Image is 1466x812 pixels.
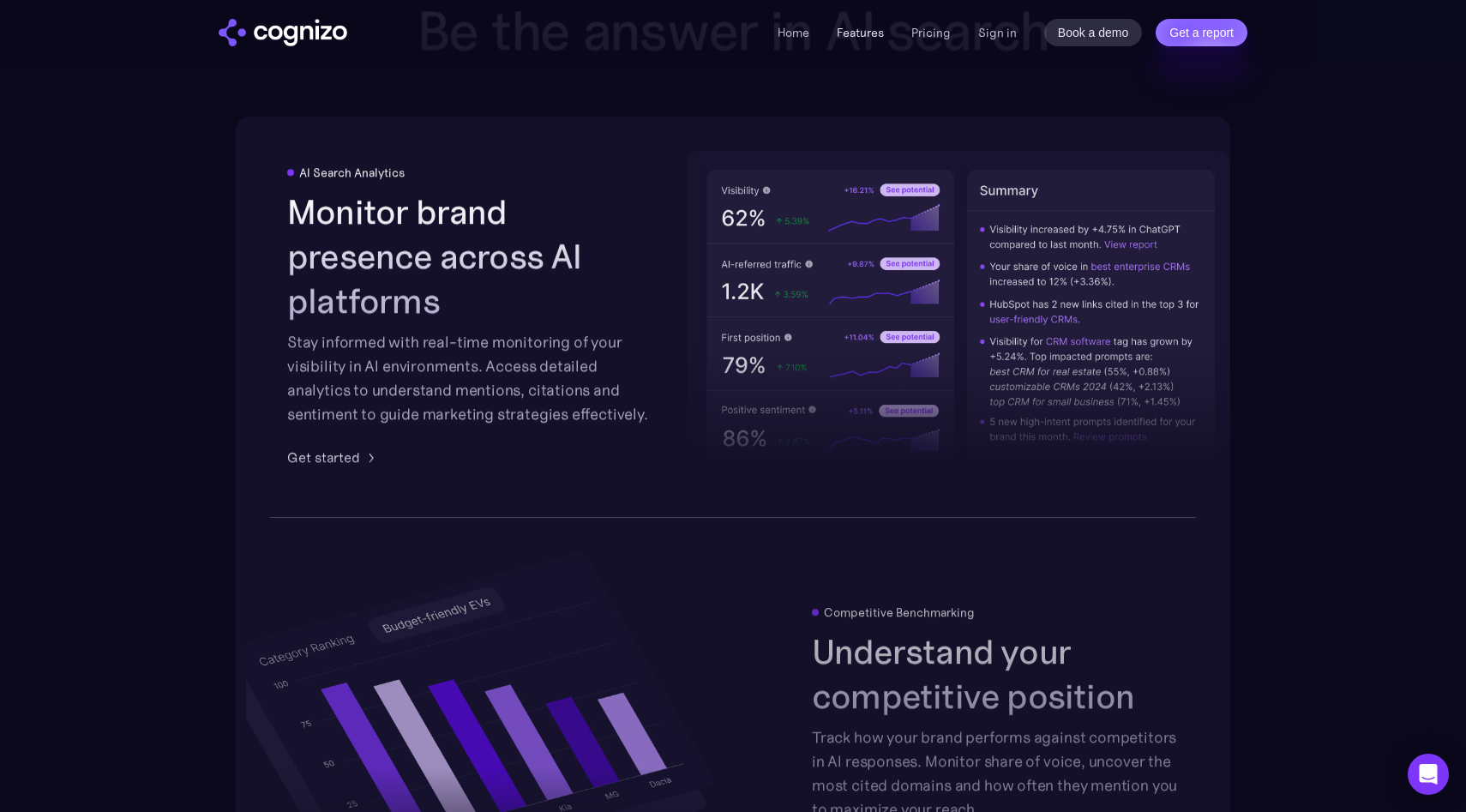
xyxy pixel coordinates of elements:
[1408,754,1449,795] div: Open Intercom Messenger
[688,151,1235,483] img: AI visibility metrics performance insights
[911,25,951,40] a: Pricing
[287,189,654,323] h2: Monitor brand presence across AI platforms
[287,447,381,467] a: Get started
[837,25,884,40] a: Features
[287,330,654,426] div: Stay informed with real-time monitoring of your visibility in AI environments. Access detailed an...
[978,22,1017,43] a: Sign in
[824,606,975,620] div: Competitive Benchmarking
[287,447,360,467] div: Get started
[219,19,347,46] a: home
[778,25,809,40] a: Home
[1044,19,1143,46] a: Book a demo
[1156,19,1247,46] a: Get a report
[812,630,1179,719] h2: Understand your competitive position
[219,19,347,46] img: cognizo logo
[299,165,405,179] div: AI Search Analytics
